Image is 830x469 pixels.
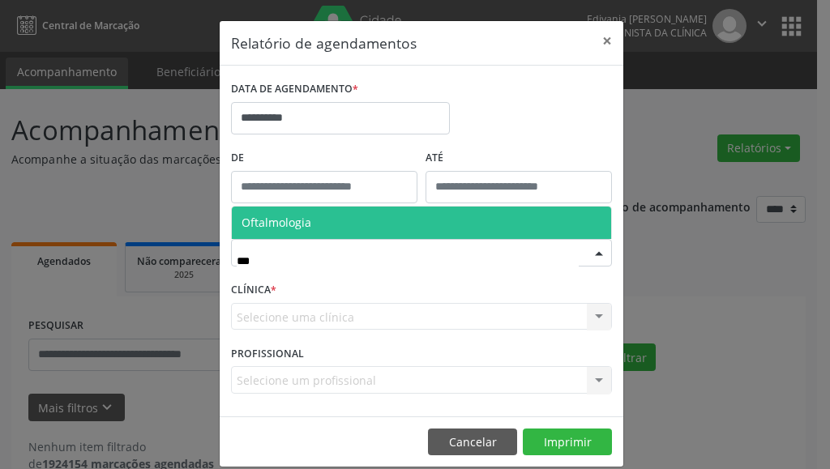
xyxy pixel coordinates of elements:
span: Oftalmologia [242,215,311,230]
h5: Relatório de agendamentos [231,32,417,53]
button: Imprimir [523,428,612,456]
label: CLÍNICA [231,278,276,303]
button: Cancelar [428,428,517,456]
label: De [231,146,417,171]
label: ATÉ [426,146,612,171]
label: PROFISSIONAL [231,341,304,366]
button: Close [591,21,623,61]
label: DATA DE AGENDAMENTO [231,77,358,102]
